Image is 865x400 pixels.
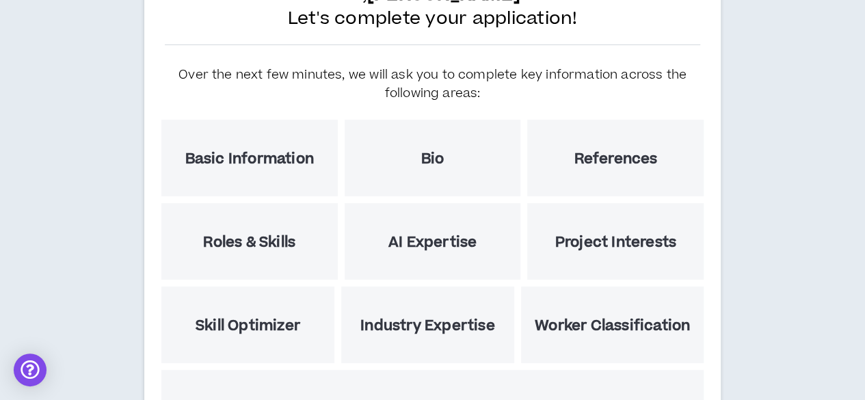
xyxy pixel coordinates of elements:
[574,150,657,168] h5: References
[388,234,477,251] h5: AI Expertise
[360,317,495,334] h5: Industry Expertise
[185,150,314,168] h5: Basic Information
[535,317,690,334] h5: Worker Classification
[196,317,300,334] h5: Skill Optimizer
[203,234,295,251] h5: Roles & Skills
[287,7,577,31] span: Let's complete your application!
[14,354,46,386] div: Open Intercom Messenger
[421,150,444,168] h5: Bio
[555,234,676,251] h5: Project Interests
[172,66,693,103] h5: Over the next few minutes, we will ask you to complete key information across the following areas:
